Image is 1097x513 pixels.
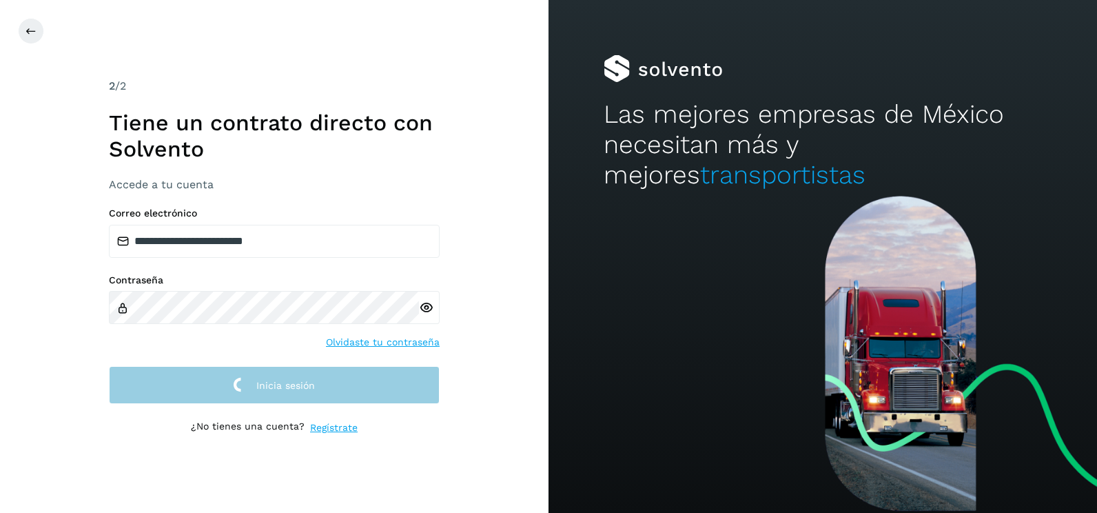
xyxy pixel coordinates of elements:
span: 2 [109,79,115,92]
span: Inicia sesión [256,381,315,390]
label: Correo electrónico [109,208,440,219]
a: Olvidaste tu contraseña [326,335,440,350]
span: transportistas [700,160,865,190]
h3: Accede a tu cuenta [109,178,440,191]
a: Regístrate [310,421,358,435]
div: /2 [109,78,440,94]
button: Inicia sesión [109,366,440,404]
p: ¿No tienes una cuenta? [191,421,305,435]
h2: Las mejores empresas de México necesitan más y mejores [604,99,1043,191]
h1: Tiene un contrato directo con Solvento [109,110,440,163]
label: Contraseña [109,274,440,286]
